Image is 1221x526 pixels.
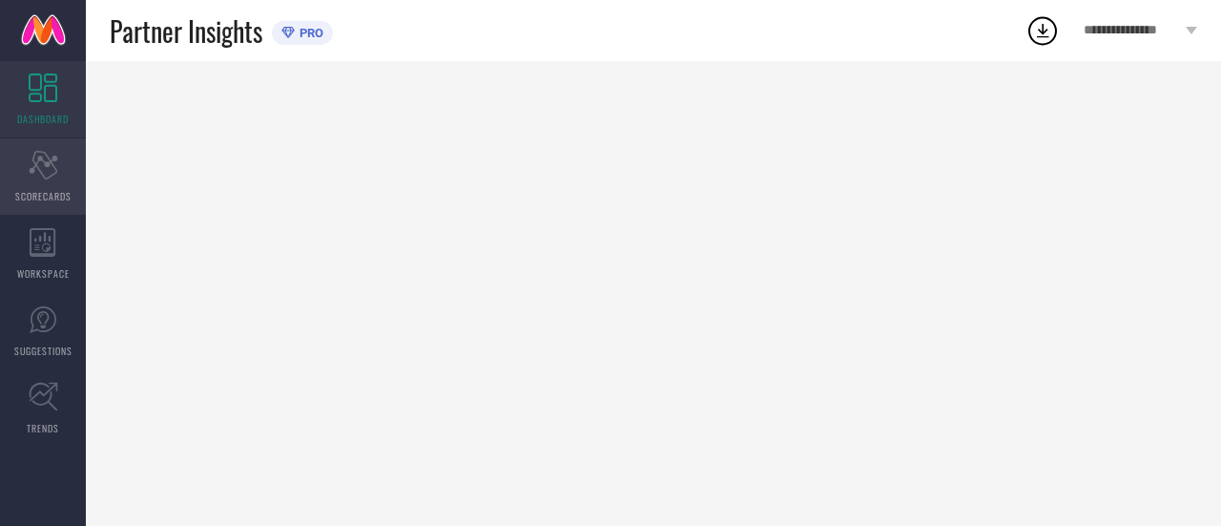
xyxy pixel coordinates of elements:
span: WORKSPACE [17,266,70,281]
div: Open download list [1025,13,1060,48]
span: PRO [295,26,323,40]
span: SUGGESTIONS [14,344,72,358]
span: SCORECARDS [15,189,72,203]
span: DASHBOARD [17,112,69,126]
span: TRENDS [27,421,59,435]
span: Partner Insights [110,11,262,51]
